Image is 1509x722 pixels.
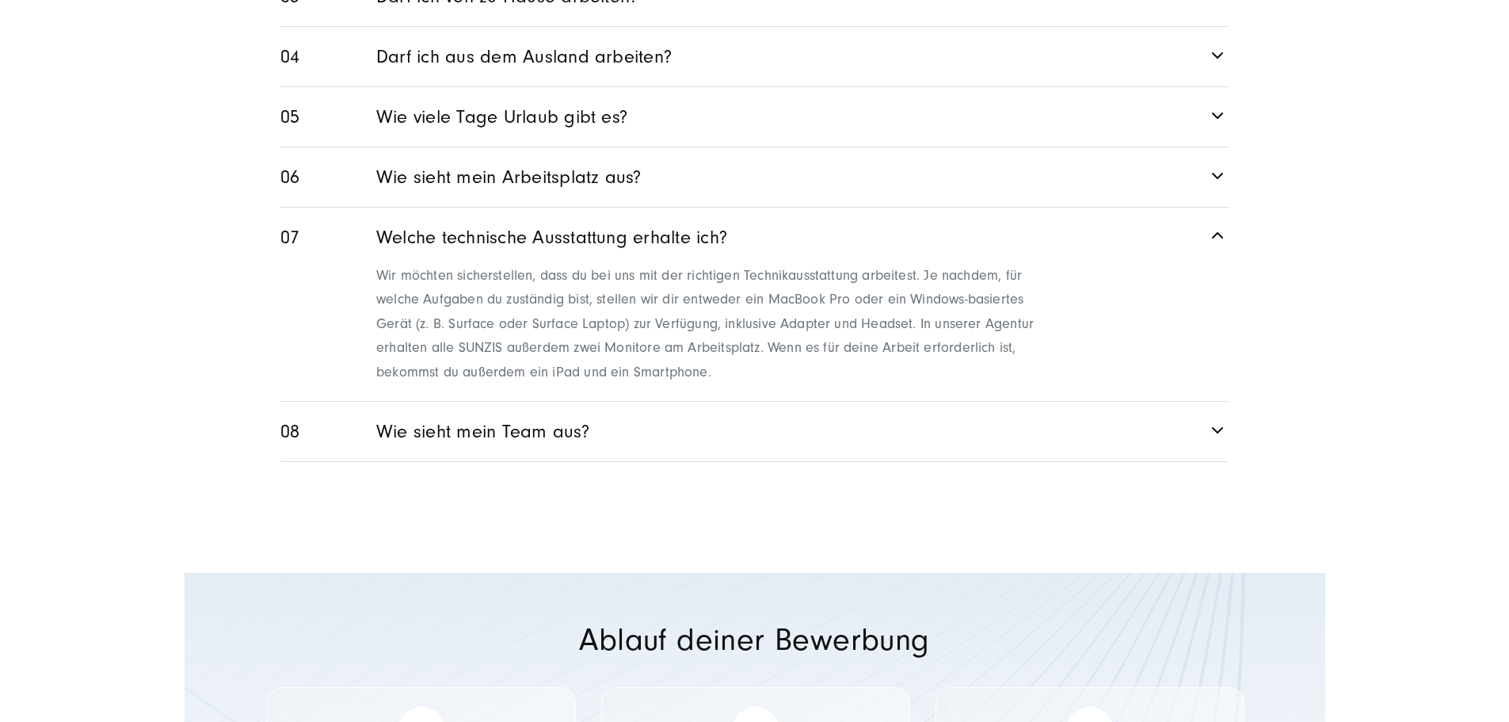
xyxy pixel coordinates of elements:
[376,264,1047,385] p: Wir möchten sicherstellen, dass du bei uns mit der richtigen Technikausstattung arbeitest. Je nac...
[280,27,1229,86] a: Darf ich aus dem Ausland arbeiten?
[280,87,1229,147] a: Wie viele Tage Urlaub gibt es?
[280,147,1229,207] a: Wie sieht mein Arbeitsplatz aus?
[280,402,1229,461] a: Wie sieht mein Team aus?
[280,208,1229,262] a: Welche technische Ausstattung erhalte ich?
